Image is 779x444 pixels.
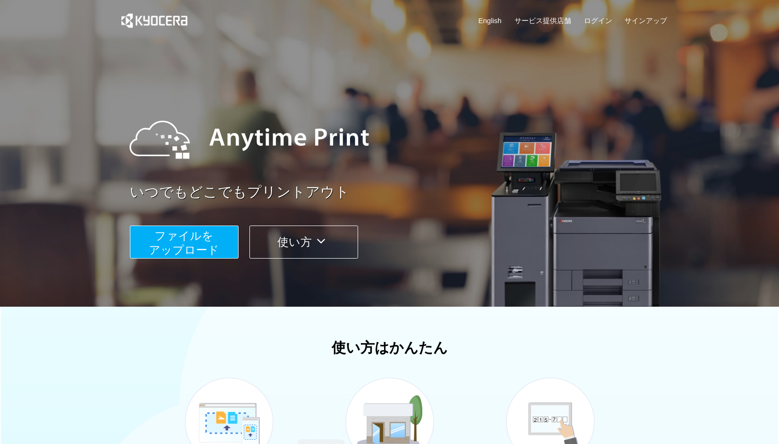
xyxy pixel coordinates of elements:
[514,16,571,25] a: サービス提供店舗
[584,16,612,25] a: ログイン
[249,226,358,259] button: 使い方
[625,16,667,25] a: サインアップ
[130,226,239,259] button: ファイルを​​アップロード
[479,16,502,25] a: English
[149,229,219,256] span: ファイルを ​​アップロード
[130,182,673,202] a: いつでもどこでもプリントアウト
